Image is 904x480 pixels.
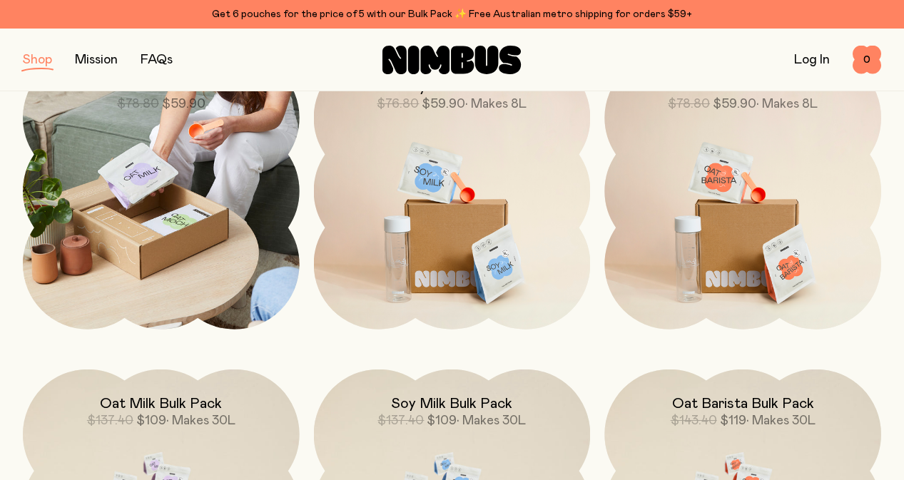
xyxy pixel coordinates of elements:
span: $76.80 [377,98,419,111]
span: $59.90 [422,98,465,111]
button: 0 [853,46,881,74]
span: $143.40 [671,414,717,427]
a: Mission [75,53,118,66]
a: Barista Starter Kit$78.80$59.90• Makes 8L [604,53,881,330]
span: $109 [136,414,166,427]
a: Soy Starter Kit$76.80$59.90• Makes 8L [314,53,591,330]
span: $59.90 [162,98,205,111]
h2: Soy Milk Bulk Pack [391,395,512,412]
h2: Oat Milk Bulk Pack [100,395,222,412]
span: • Makes 30L [457,414,526,427]
span: • Makes 30L [746,414,816,427]
a: Log In [794,53,830,66]
a: Starter Kit$78.80$59.90 [23,53,300,330]
span: $78.80 [668,98,710,111]
span: • Makes 8L [465,98,527,111]
span: $59.90 [713,98,756,111]
span: $137.40 [87,414,133,427]
div: Get 6 pouches for the price of 5 with our Bulk Pack ✨ Free Australian metro shipping for orders $59+ [23,6,881,23]
h2: Oat Barista Bulk Pack [672,395,814,412]
span: • Makes 8L [756,98,818,111]
span: • Makes 30L [166,414,235,427]
span: $137.40 [377,414,424,427]
span: $119 [720,414,746,427]
span: $78.80 [117,98,159,111]
span: $109 [427,414,457,427]
a: FAQs [141,53,173,66]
